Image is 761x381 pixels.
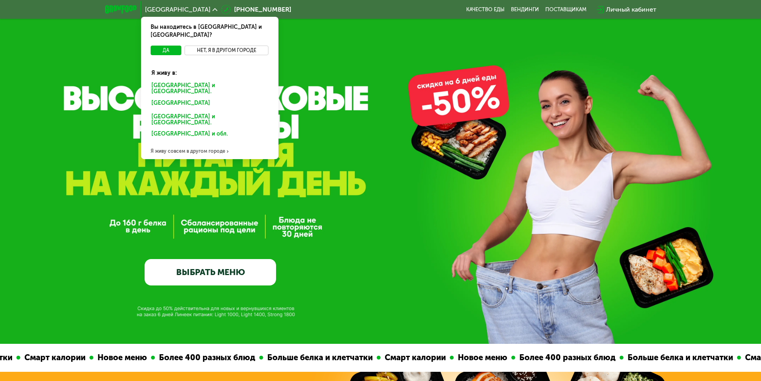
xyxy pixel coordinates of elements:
div: [GEOGRAPHIC_DATA] и [GEOGRAPHIC_DATA]. [146,112,274,128]
button: Да [151,46,181,55]
a: ВЫБРАТЬ МЕНЮ [145,259,276,285]
div: Больше белка и клетчатки [624,351,737,364]
div: Больше белка и клетчатки [263,351,377,364]
a: [PHONE_NUMBER] [221,5,291,14]
div: Более 400 разных блюд [155,351,259,364]
div: [GEOGRAPHIC_DATA] и [GEOGRAPHIC_DATA]. [146,80,274,97]
button: Нет, я в другом городе [185,46,269,55]
div: [GEOGRAPHIC_DATA] и обл. [146,129,270,142]
a: Вендинги [511,6,539,13]
div: Вы находитесь в [GEOGRAPHIC_DATA] и [GEOGRAPHIC_DATA]? [141,17,278,46]
div: поставщикам [545,6,586,13]
div: Я живу совсем в другом городе [141,143,278,159]
a: Качество еды [466,6,505,13]
div: Новое меню [93,351,151,364]
span: [GEOGRAPHIC_DATA] [145,6,211,13]
div: Личный кабинет [606,5,656,14]
div: Я живу в: [146,63,274,77]
div: Смарт калории [381,351,450,364]
div: Новое меню [454,351,511,364]
div: [GEOGRAPHIC_DATA] [146,98,270,111]
div: Более 400 разных блюд [515,351,620,364]
div: Смарт калории [20,351,89,364]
